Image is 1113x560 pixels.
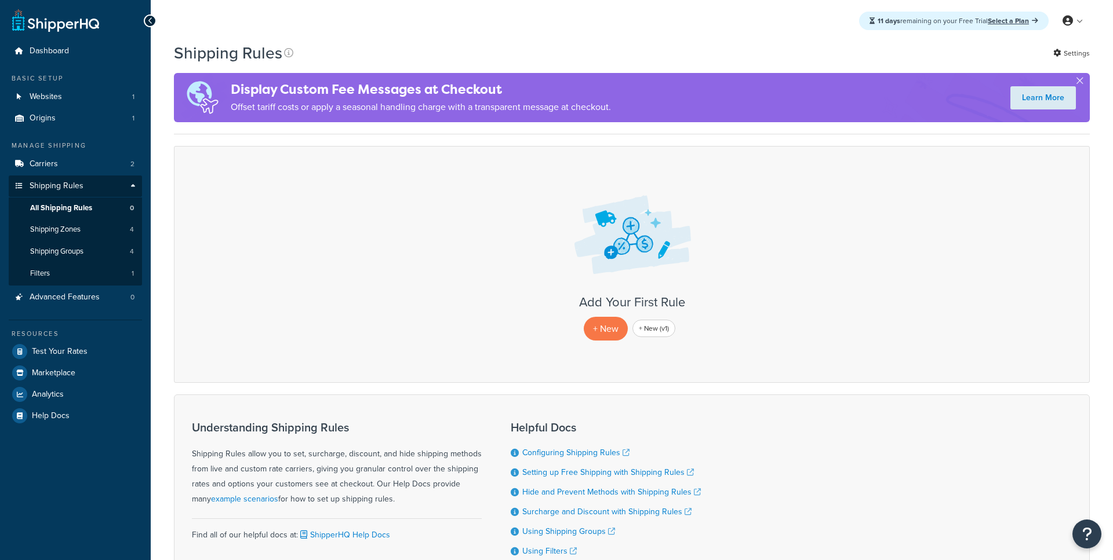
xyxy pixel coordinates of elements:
[32,411,70,421] span: Help Docs
[174,42,282,64] h1: Shipping Rules
[12,9,99,32] a: ShipperHQ Home
[9,263,142,284] a: Filters 1
[9,197,142,219] a: All Shipping Rules 0
[9,405,142,426] a: Help Docs
[298,529,390,541] a: ShipperHQ Help Docs
[192,421,482,507] div: Shipping Rules allow you to set, surcharge, discount, and hide shipping methods from live and cus...
[130,247,134,257] span: 4
[9,241,142,262] li: Shipping Groups
[9,263,142,284] li: Filters
[522,525,615,537] a: Using Shipping Groups
[130,159,134,169] span: 2
[30,203,92,213] span: All Shipping Rules
[1072,519,1101,548] button: Open Resource Center
[192,518,482,543] div: Find all of our helpful docs at:
[130,292,134,302] span: 0
[9,341,142,362] a: Test Your Rates
[9,74,142,83] div: Basic Setup
[132,269,134,279] span: 1
[9,384,142,405] a: Analytics
[192,421,482,434] h3: Understanding Shipping Rules
[522,446,630,459] a: Configuring Shipping Rules
[9,241,142,262] a: Shipping Groups 4
[522,486,701,498] a: Hide and Prevent Methods with Shipping Rules
[9,108,142,129] a: Origins 1
[32,390,64,400] span: Analytics
[30,159,58,169] span: Carriers
[522,506,692,518] a: Surcharge and Discount with Shipping Rules
[9,329,142,339] div: Resources
[859,12,1049,30] div: remaining on your Free Trial
[9,108,142,129] li: Origins
[1053,45,1090,61] a: Settings
[30,181,83,191] span: Shipping Rules
[9,175,142,286] li: Shipping Rules
[174,73,231,122] img: duties-banner-06bc72dcb5fe05cb3f9472aba00be2ae8eb53ab6f0d8bb03d382ba314ac3c341.png
[9,363,142,383] a: Marketplace
[30,292,100,302] span: Advanced Features
[632,320,675,337] a: + New (v1)
[30,46,69,56] span: Dashboard
[1010,86,1076,109] a: Learn More
[211,493,278,505] a: example scenarios
[9,219,142,240] li: Shipping Zones
[132,114,134,123] span: 1
[9,153,142,175] li: Carriers
[30,247,83,257] span: Shipping Groups
[30,114,56,123] span: Origins
[186,295,1078,309] h3: Add Your First Rule
[9,287,142,308] a: Advanced Features 0
[130,225,134,235] span: 4
[9,86,142,108] li: Websites
[522,466,694,478] a: Setting up Free Shipping with Shipping Rules
[32,347,88,357] span: Test Your Rates
[584,317,628,341] p: + New
[30,92,62,102] span: Websites
[511,421,701,434] h3: Helpful Docs
[231,80,611,99] h4: Display Custom Fee Messages at Checkout
[9,219,142,240] a: Shipping Zones 4
[9,153,142,175] a: Carriers 2
[30,225,81,235] span: Shipping Zones
[988,16,1038,26] a: Select a Plan
[9,141,142,151] div: Manage Shipping
[522,545,577,557] a: Using Filters
[231,99,611,115] p: Offset tariff costs or apply a seasonal handling charge with a transparent message at checkout.
[9,175,142,197] a: Shipping Rules
[9,197,142,219] li: All Shipping Rules
[30,269,50,279] span: Filters
[32,368,75,378] span: Marketplace
[878,16,900,26] strong: 11 days
[9,41,142,62] a: Dashboard
[132,92,134,102] span: 1
[9,86,142,108] a: Websites 1
[130,203,134,213] span: 0
[9,287,142,308] li: Advanced Features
